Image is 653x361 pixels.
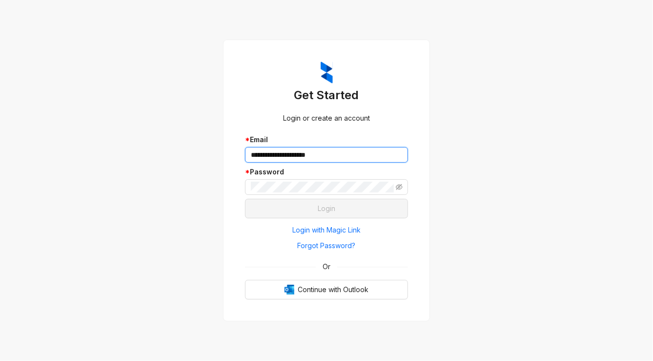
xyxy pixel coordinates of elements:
[292,225,361,235] span: Login with Magic Link
[321,62,333,84] img: ZumaIcon
[298,284,369,295] span: Continue with Outlook
[396,184,403,191] span: eye-invisible
[245,280,408,299] button: OutlookContinue with Outlook
[245,134,408,145] div: Email
[245,87,408,103] h3: Get Started
[245,199,408,218] button: Login
[298,240,356,251] span: Forgot Password?
[245,238,408,254] button: Forgot Password?
[245,222,408,238] button: Login with Magic Link
[285,285,294,295] img: Outlook
[316,261,337,272] span: Or
[245,113,408,124] div: Login or create an account
[245,167,408,177] div: Password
